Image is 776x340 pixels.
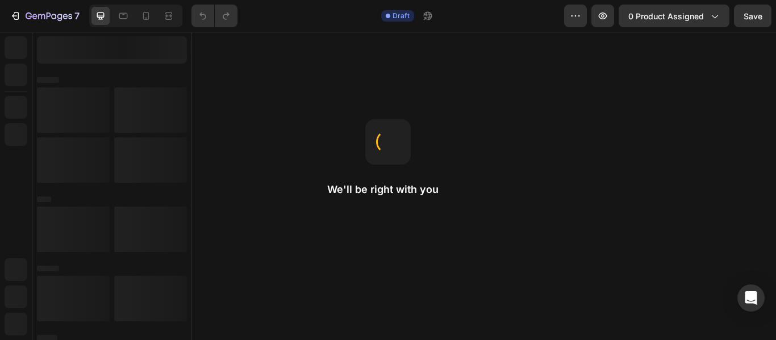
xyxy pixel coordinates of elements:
button: 7 [5,5,85,27]
div: Undo/Redo [191,5,237,27]
span: Draft [393,11,410,21]
div: Open Intercom Messenger [737,284,765,312]
p: 7 [74,9,80,23]
h2: We'll be right with you [327,183,449,196]
span: 0 product assigned [628,10,704,22]
button: 0 product assigned [619,5,729,27]
span: Save [744,11,762,21]
button: Save [734,5,771,27]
